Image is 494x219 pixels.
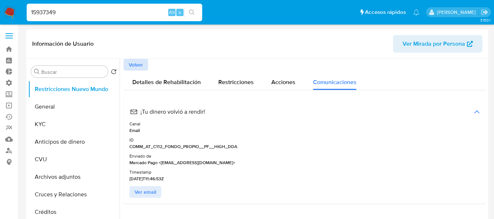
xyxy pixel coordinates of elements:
button: General [28,98,120,116]
button: CVU [28,151,120,168]
p: zoe.breuer@mercadolibre.com [437,9,478,16]
span: Accesos rápidos [365,8,406,16]
a: Salir [481,8,489,16]
span: Ver Mirada por Persona [403,35,465,53]
button: Anticipos de dinero [28,133,120,151]
input: Buscar [41,69,105,75]
h1: Información de Usuario [32,40,94,48]
button: Buscar [34,69,40,75]
button: Archivos adjuntos [28,168,120,186]
button: Ver Mirada por Persona [393,35,482,53]
span: Alt [169,9,175,16]
button: Restricciones Nuevo Mundo [28,80,120,98]
button: KYC [28,116,120,133]
a: Notificaciones [413,9,419,15]
button: Cruces y Relaciones [28,186,120,203]
span: s [179,9,181,16]
input: Buscar usuario o caso... [27,8,202,17]
button: Volver al orden por defecto [111,69,117,77]
button: search-icon [184,7,199,18]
